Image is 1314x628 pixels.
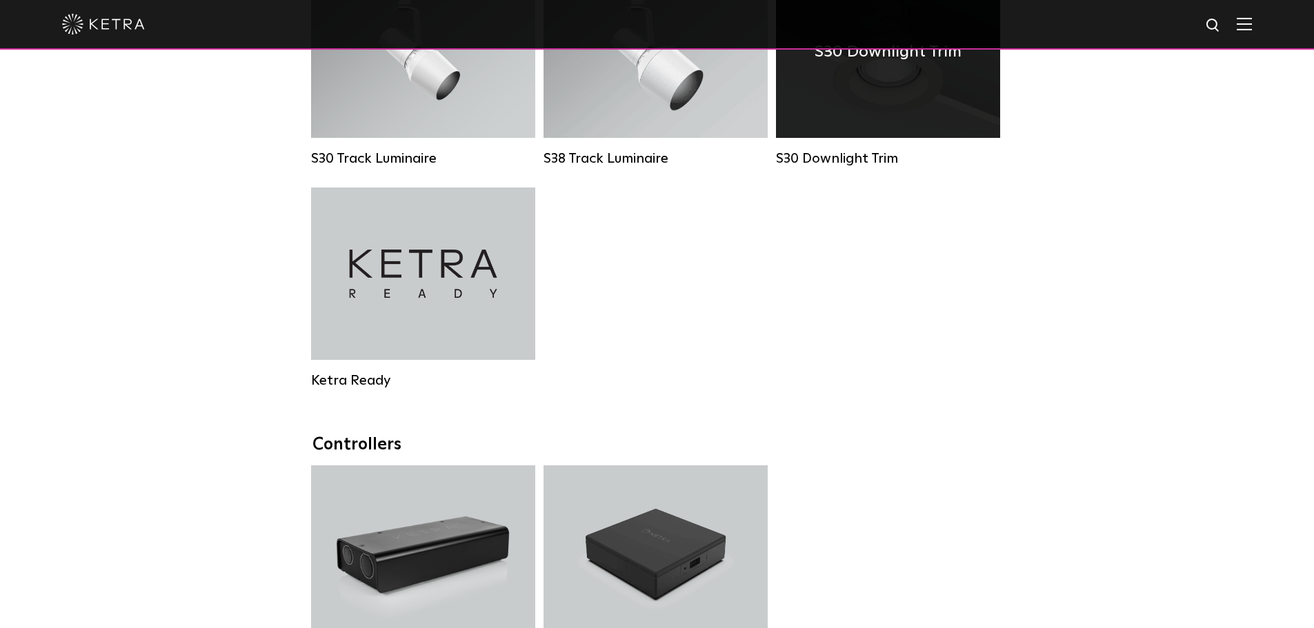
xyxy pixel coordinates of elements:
[815,39,962,65] h4: S30 Downlight Trim
[776,150,1000,167] div: S30 Downlight Trim
[62,14,145,34] img: ketra-logo-2019-white
[311,372,535,389] div: Ketra Ready
[544,150,768,167] div: S38 Track Luminaire
[1205,17,1222,34] img: search icon
[312,435,1002,455] div: Controllers
[311,188,535,389] a: Ketra Ready Ketra Ready
[311,150,535,167] div: S30 Track Luminaire
[1237,17,1252,30] img: Hamburger%20Nav.svg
